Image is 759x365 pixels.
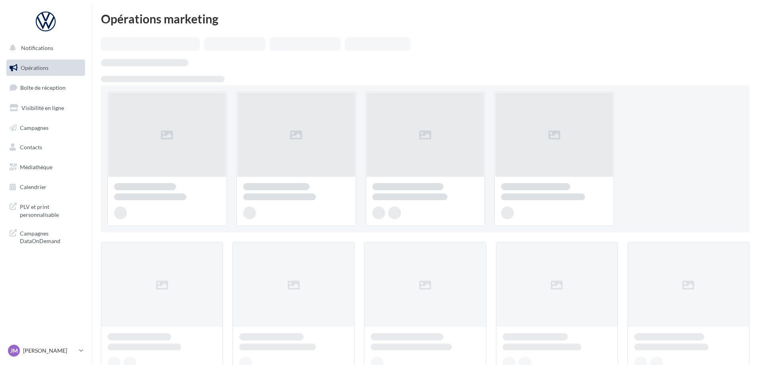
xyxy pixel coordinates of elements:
[5,139,87,156] a: Contacts
[5,40,83,56] button: Notifications
[20,183,46,190] span: Calendrier
[5,79,87,96] a: Boîte de réception
[6,343,85,358] a: JM [PERSON_NAME]
[20,164,52,170] span: Médiathèque
[21,104,64,111] span: Visibilité en ligne
[101,13,749,25] div: Opérations marketing
[20,124,48,131] span: Campagnes
[20,201,82,218] span: PLV et print personnalisable
[5,198,87,222] a: PLV et print personnalisable
[5,120,87,136] a: Campagnes
[20,228,82,245] span: Campagnes DataOnDemand
[5,60,87,76] a: Opérations
[5,159,87,176] a: Médiathèque
[5,225,87,248] a: Campagnes DataOnDemand
[23,347,76,355] p: [PERSON_NAME]
[10,347,18,355] span: JM
[5,179,87,195] a: Calendrier
[21,64,48,71] span: Opérations
[20,84,66,91] span: Boîte de réception
[20,144,42,151] span: Contacts
[21,44,53,51] span: Notifications
[5,100,87,116] a: Visibilité en ligne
